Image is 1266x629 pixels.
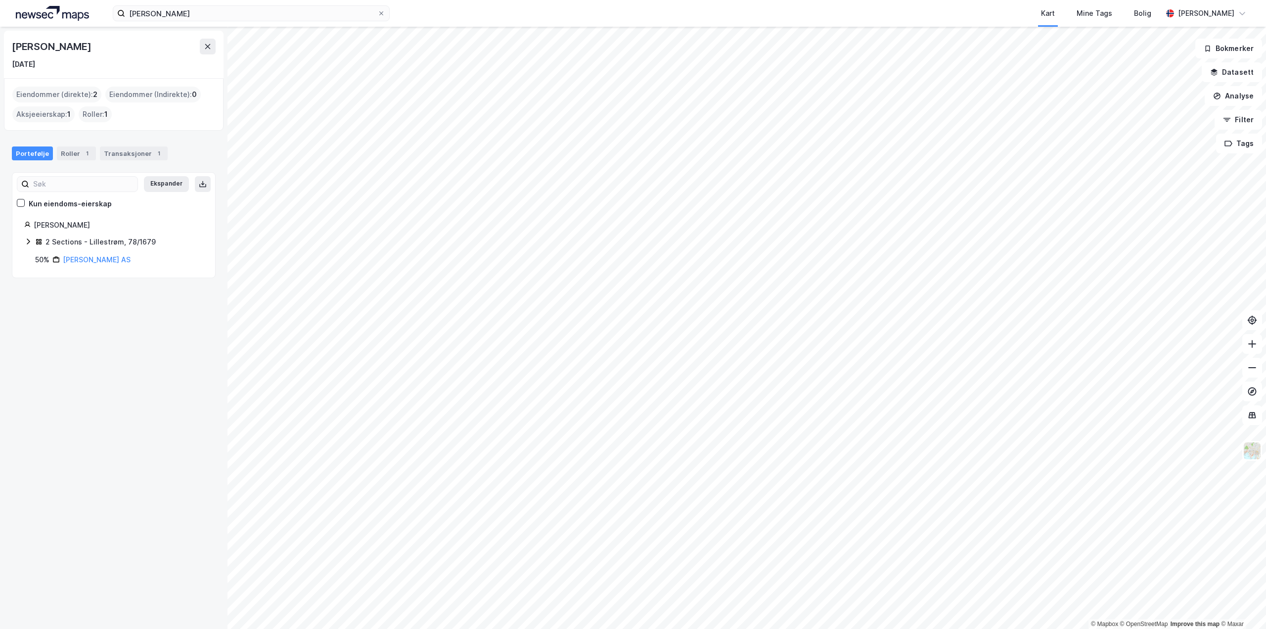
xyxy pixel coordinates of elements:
span: 2 [93,89,97,100]
button: Ekspander [144,176,189,192]
div: Eiendommer (Indirekte) : [105,87,201,102]
button: Filter [1215,110,1262,130]
div: [DATE] [12,58,35,70]
a: Mapbox [1091,621,1118,628]
div: Transaksjoner [100,146,168,160]
div: Roller [57,146,96,160]
a: [PERSON_NAME] AS [63,255,131,264]
div: Mine Tags [1077,7,1112,19]
a: Improve this map [1171,621,1220,628]
div: Portefølje [12,146,53,160]
div: 50% [35,254,49,266]
div: [PERSON_NAME] [34,219,203,231]
div: 1 [154,148,164,158]
div: 1 [82,148,92,158]
div: Roller : [79,106,112,122]
div: Kart [1041,7,1055,19]
input: Søk [29,177,137,192]
div: Aksjeeierskap : [12,106,75,122]
div: Kun eiendoms-eierskap [29,198,112,210]
img: logo.a4113a55bc3d86da70a041830d287a7e.svg [16,6,89,21]
a: OpenStreetMap [1120,621,1168,628]
button: Tags [1216,134,1262,153]
div: [PERSON_NAME] [12,39,93,54]
div: Kontrollprogram for chat [1217,581,1266,629]
span: 1 [104,108,108,120]
div: 2 Sections - Lillestrøm, 78/1679 [45,236,156,248]
div: Bolig [1134,7,1151,19]
img: Z [1243,441,1262,460]
button: Datasett [1202,62,1262,82]
button: Analyse [1205,86,1262,106]
button: Bokmerker [1195,39,1262,58]
input: Søk på adresse, matrikkel, gårdeiere, leietakere eller personer [125,6,377,21]
span: 1 [67,108,71,120]
div: [PERSON_NAME] [1178,7,1234,19]
iframe: Chat Widget [1217,581,1266,629]
div: Eiendommer (direkte) : [12,87,101,102]
span: 0 [192,89,197,100]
